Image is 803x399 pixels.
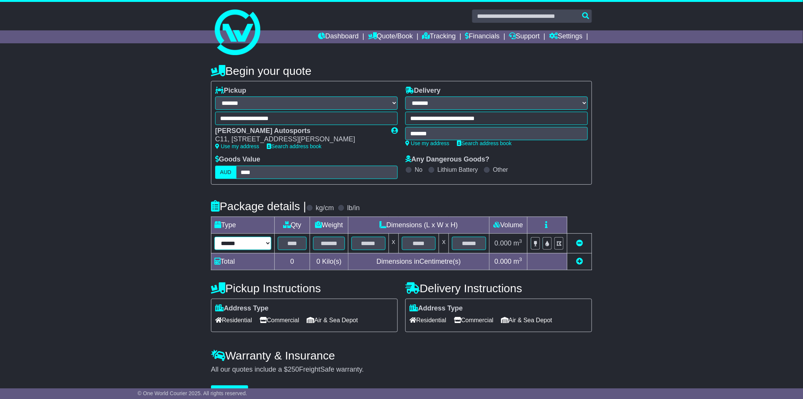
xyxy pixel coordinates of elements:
button: Get Quotes [211,385,248,399]
td: Dimensions (L x W x H) [348,217,489,233]
span: Air & Sea Depot [501,314,553,326]
td: Weight [310,217,348,233]
h4: Warranty & Insurance [211,349,592,362]
sup: 3 [519,256,522,262]
label: Delivery [405,87,441,95]
label: No [415,166,422,173]
span: Air & Sea Depot [307,314,358,326]
span: © One World Courier 2025. All rights reserved. [138,390,247,396]
a: Settings [549,30,583,43]
span: m [513,239,522,247]
label: Address Type [409,304,463,313]
td: 0 [275,253,310,270]
span: 0.000 [494,258,512,265]
h4: Package details | [211,200,306,212]
span: Residential [409,314,446,326]
a: Quote/Book [368,30,413,43]
label: kg/cm [316,204,334,212]
a: Tracking [422,30,456,43]
span: Commercial [454,314,493,326]
sup: 3 [519,238,522,244]
div: [PERSON_NAME] Autosports [215,127,384,135]
a: Search address book [457,140,512,146]
label: Pickup [215,87,246,95]
span: m [513,258,522,265]
a: Use my address [405,140,449,146]
div: C11, [STREET_ADDRESS][PERSON_NAME] [215,135,384,144]
td: Volume [489,217,527,233]
span: 0.000 [494,239,512,247]
td: Type [211,217,275,233]
td: Dimensions in Centimetre(s) [348,253,489,270]
label: Goods Value [215,155,260,164]
a: Search address book [267,143,321,149]
label: Address Type [215,304,269,313]
td: Total [211,253,275,270]
label: Any Dangerous Goods? [405,155,490,164]
span: 250 [288,366,299,373]
td: Kilo(s) [310,253,348,270]
span: Residential [215,314,252,326]
span: Commercial [260,314,299,326]
a: Dashboard [318,30,359,43]
a: Support [509,30,540,43]
h4: Delivery Instructions [405,282,592,294]
h4: Pickup Instructions [211,282,398,294]
label: lb/in [347,204,360,212]
div: All our quotes include a $ FreightSafe warranty. [211,366,592,374]
span: 0 [316,258,320,265]
h4: Begin your quote [211,65,592,77]
a: Use my address [215,143,259,149]
td: x [389,233,398,253]
label: Lithium Battery [438,166,478,173]
a: Financials [465,30,500,43]
a: Remove this item [576,239,583,247]
label: Other [493,166,508,173]
td: x [439,233,449,253]
a: Add new item [576,258,583,265]
td: Qty [275,217,310,233]
label: AUD [215,166,236,179]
